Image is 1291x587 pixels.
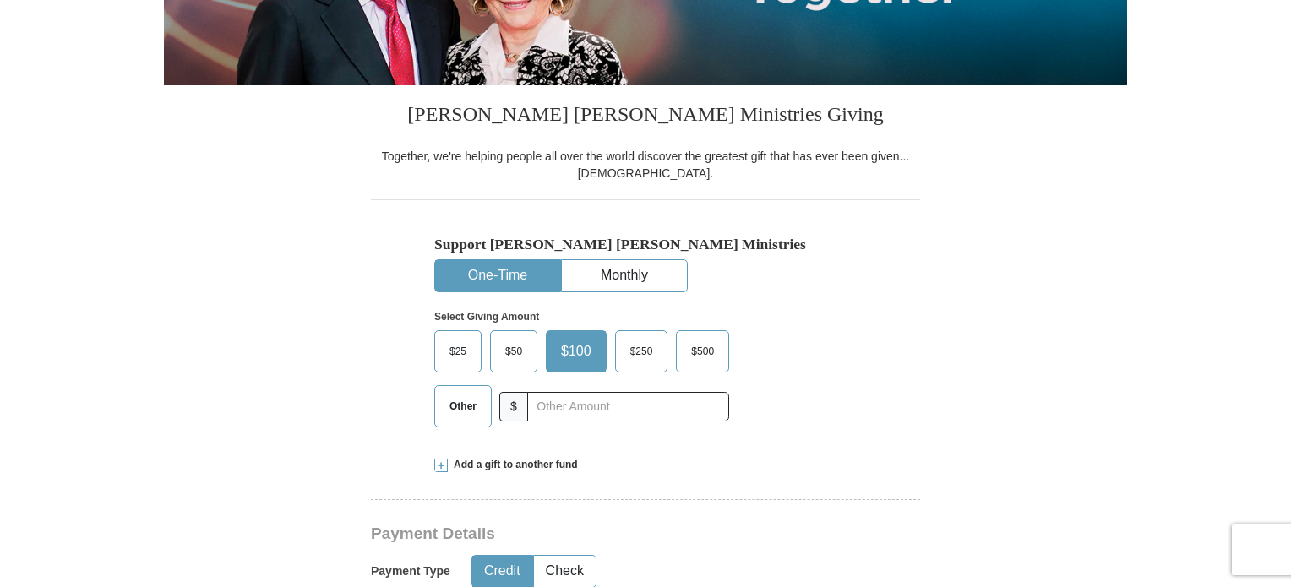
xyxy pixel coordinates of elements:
div: Together, we're helping people all over the world discover the greatest gift that has ever been g... [371,148,920,182]
h3: Payment Details [371,524,802,544]
button: One-Time [435,260,560,291]
span: $500 [683,339,722,364]
span: $250 [622,339,662,364]
h5: Payment Type [371,564,450,579]
button: Check [534,556,596,587]
span: $25 [441,339,475,364]
span: Add a gift to another fund [448,458,578,472]
span: $ [499,392,528,421]
h5: Support [PERSON_NAME] [PERSON_NAME] Ministries [434,236,857,253]
button: Monthly [562,260,687,291]
span: Other [441,394,485,419]
span: $100 [553,339,600,364]
span: $50 [497,339,531,364]
button: Credit [472,556,532,587]
input: Other Amount [527,392,729,421]
strong: Select Giving Amount [434,311,539,323]
h3: [PERSON_NAME] [PERSON_NAME] Ministries Giving [371,85,920,148]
